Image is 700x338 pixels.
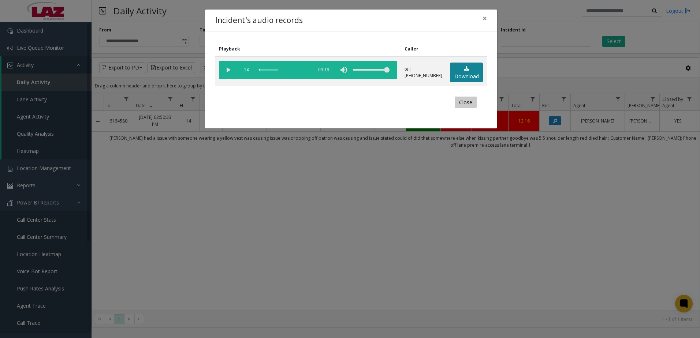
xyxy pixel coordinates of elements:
th: Caller [401,42,446,56]
span: playback speed button [237,61,256,79]
span: × [483,13,487,23]
div: scrub bar [259,61,309,79]
div: volume level [353,61,390,79]
button: Close [477,10,492,27]
a: Download [450,63,483,83]
h4: Incident's audio records [215,15,303,26]
p: tel:[PHONE_NUMBER] [405,66,442,79]
th: Playback [215,42,401,56]
button: Close [455,97,477,108]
